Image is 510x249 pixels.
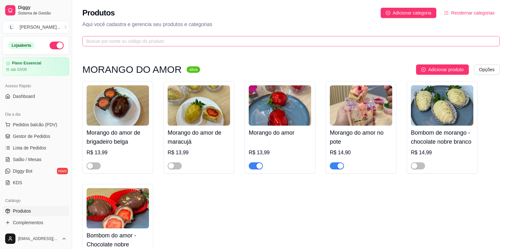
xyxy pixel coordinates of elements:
[330,85,392,126] img: product-image
[249,149,311,157] div: R$ 13,99
[13,145,46,151] span: Lista de Pedidos
[13,168,32,174] span: Diggy Bot
[13,133,50,139] span: Gestor de Pedidos
[18,5,67,11] span: Diggy
[3,120,69,130] button: Pedidos balcão (PDV)
[12,61,41,66] article: Plano Essencial
[3,143,69,153] a: Lista de Pedidos
[168,85,230,126] img: product-image
[428,66,464,73] span: Adicionar produto
[439,8,500,18] button: Reodernar categorias
[87,128,149,146] h4: Morango do amor de brigadeiro belga
[3,3,69,18] a: DiggySistema de Gestão
[13,121,57,128] span: Pedidos balcão (PDV)
[479,66,495,73] span: Opções
[411,149,473,157] div: R$ 14,99
[474,64,500,75] button: Opções
[3,131,69,141] a: Gestor de Pedidos
[3,21,69,34] button: Select a team
[87,231,149,249] h4: Bombom do amor - Chocolate nobre
[168,128,230,146] h4: Morango do amor de maracujá
[3,81,69,91] div: Acesso Rápido
[444,11,449,15] span: ordered-list
[3,196,69,206] div: Catálogo
[3,177,69,188] a: KDS
[421,67,426,72] span: plus-circle
[3,109,69,120] div: Dia a dia
[393,9,431,16] span: Adicionar categoria
[82,66,181,73] h3: MORANGO DO AMOR
[13,179,22,186] span: KDS
[86,38,491,45] input: Buscar por nome ou código do produto
[20,24,60,30] div: [PERSON_NAME] ...
[168,149,230,157] div: R$ 13,99
[3,91,69,101] a: Dashboard
[3,154,69,165] a: Salão / Mesas
[451,9,495,16] span: Reodernar categorias
[187,66,200,73] sup: ativa
[411,128,473,146] h4: Bombom de morango - chocolate nobre branco
[13,93,35,100] span: Dashboard
[18,11,67,16] span: Sistema de Gestão
[11,67,27,72] article: até 03/09
[3,231,69,246] button: [EMAIL_ADDRESS][DOMAIN_NAME]
[50,42,64,49] button: Alterar Status
[82,8,115,18] h2: Produtos
[87,149,149,157] div: R$ 13,99
[82,21,500,28] p: Aqui você cadastra e gerencia seu produtos e categorias
[87,188,149,228] img: product-image
[249,85,311,126] img: product-image
[3,206,69,216] a: Produtos
[411,85,473,126] img: product-image
[8,24,14,30] span: L
[381,8,437,18] button: Adicionar categoria
[13,208,31,214] span: Produtos
[416,64,469,75] button: Adicionar produto
[386,11,390,15] span: plus-circle
[13,156,42,163] span: Salão / Mesas
[8,42,35,49] div: Loja aberta
[3,166,69,176] a: Diggy Botnovo
[330,128,392,146] h4: Morango do amor no pote
[13,219,43,226] span: Complementos
[330,149,392,157] div: R$ 14,90
[3,57,69,76] a: Plano Essencialaté 03/09
[249,128,311,137] h4: Morango do amor
[18,236,59,241] span: [EMAIL_ADDRESS][DOMAIN_NAME]
[87,85,149,126] img: product-image
[3,217,69,228] a: Complementos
